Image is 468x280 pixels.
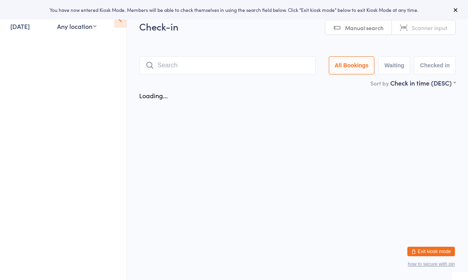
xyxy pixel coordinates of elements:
span: Scanner input [412,24,447,32]
button: how to secure with pin [408,261,455,267]
input: Search [139,56,316,74]
div: Check in time (DESC) [390,78,456,87]
button: Exit kiosk mode [407,247,455,256]
div: You have now entered Kiosk Mode. Members will be able to check themselves in using the search fie... [13,6,455,13]
span: Manual search [345,24,384,32]
button: Waiting [378,56,410,74]
div: Loading... [139,91,168,100]
button: Checked in [414,56,456,74]
label: Sort by [370,79,389,87]
button: All Bookings [329,56,375,74]
h2: Check-in [139,20,456,33]
div: Any location [57,22,96,30]
a: [DATE] [10,22,30,30]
